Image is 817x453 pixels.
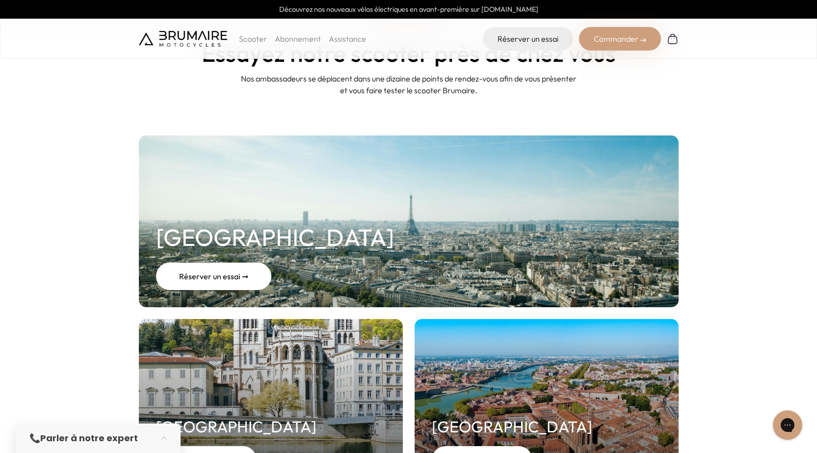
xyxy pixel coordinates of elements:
img: Panier [667,33,679,45]
h1: Essayez notre scooter près de chez vous [202,41,616,65]
a: Réserver un essai [483,27,573,51]
h2: [GEOGRAPHIC_DATA] [432,415,592,438]
h2: [GEOGRAPHIC_DATA] [156,415,316,438]
div: Réserver un essai ➞ [156,263,271,290]
a: [GEOGRAPHIC_DATA] Réserver un essai ➞ [139,135,679,307]
p: Nos ambassadeurs se déplacent dans une dizaine de points de rendez-vous afin de vous présenter et... [237,73,580,96]
a: Abonnement [275,34,321,44]
img: Brumaire Motocycles [139,31,227,47]
h2: [GEOGRAPHIC_DATA] [156,219,394,255]
img: right-arrow-2.png [640,37,646,43]
div: Commander [579,27,661,51]
p: Scooter [239,33,267,45]
a: Assistance [329,34,366,44]
iframe: Gorgias live chat messenger [768,407,807,443]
